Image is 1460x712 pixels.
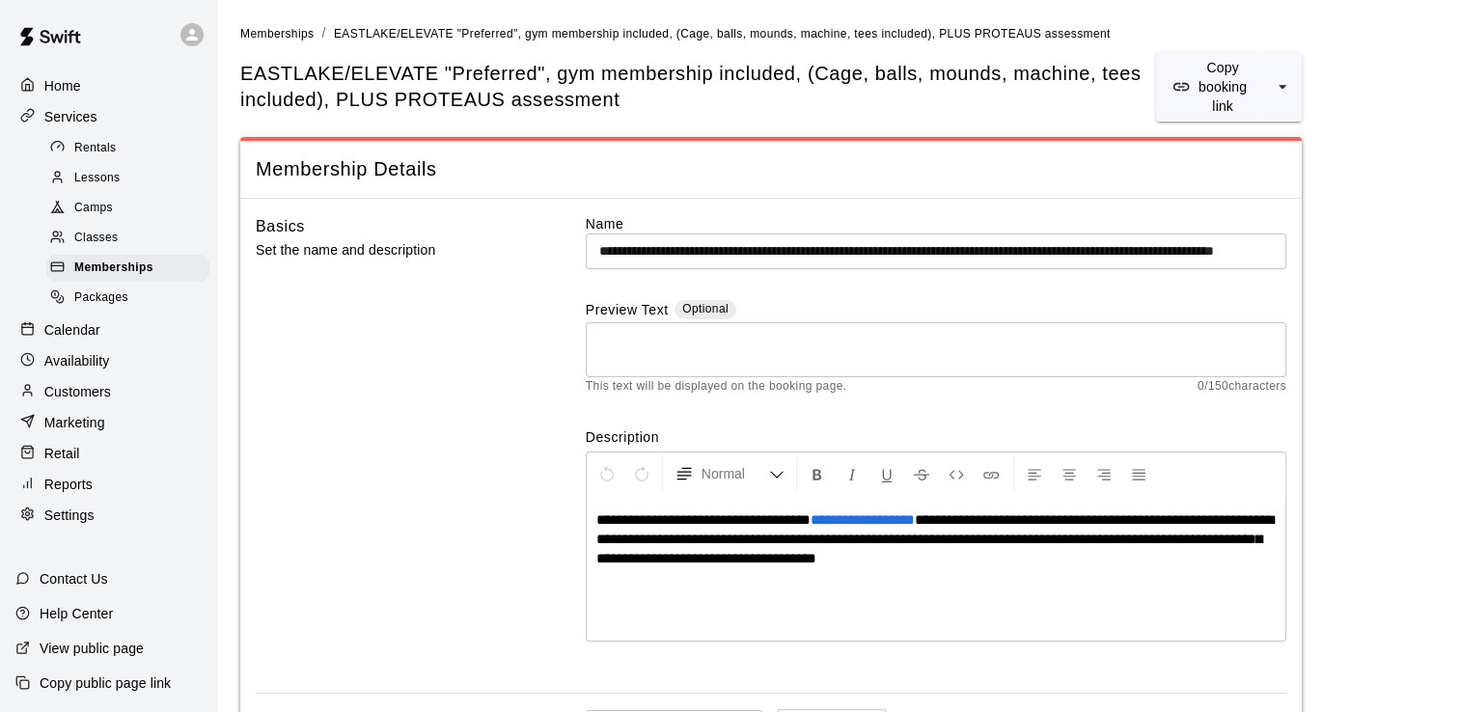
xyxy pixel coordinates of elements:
p: Services [44,107,97,126]
div: Lessons [46,165,209,192]
button: Insert Code [940,456,973,491]
span: Classes [74,229,118,248]
button: select merge strategy [1263,52,1302,122]
div: Memberships [46,255,209,282]
h6: Basics [256,214,305,239]
a: Camps [46,194,217,224]
a: Rentals [46,133,217,163]
a: Lessons [46,163,217,193]
button: Right Align [1088,456,1120,491]
span: Optional [682,302,729,315]
button: Format Strikethrough [905,456,938,491]
div: Classes [46,225,209,252]
span: Normal [702,464,769,483]
span: Camps [74,199,113,218]
button: Format Bold [801,456,834,491]
p: Contact Us [40,569,108,589]
span: Membership Details [256,156,1286,182]
button: Insert Link [975,456,1007,491]
a: Memberships [46,254,217,284]
p: Calendar [44,320,100,340]
button: Redo [625,456,658,491]
span: Lessons [74,169,121,188]
p: Set the name and description [256,238,524,262]
span: 0 / 150 characters [1198,377,1286,397]
div: Packages [46,285,209,312]
label: Description [586,427,1286,447]
div: Camps [46,195,209,222]
p: Availability [44,351,110,370]
a: Home [15,71,202,100]
span: Memberships [240,27,314,41]
p: Help Center [40,604,113,623]
a: Customers [15,377,202,406]
span: Packages [74,288,128,308]
span: EASTLAKE/ELEVATE "Preferred", gym membership included, (Cage, balls, mounds, machine, tees includ... [240,61,1156,112]
a: Classes [46,224,217,254]
label: Preview Text [586,300,669,322]
p: Home [44,76,81,96]
p: Customers [44,382,111,401]
a: Retail [15,439,202,468]
li: / [321,23,325,43]
p: Settings [44,506,95,525]
button: Left Align [1018,456,1051,491]
span: Memberships [74,259,153,278]
a: Availability [15,346,202,375]
span: EASTLAKE/ELEVATE "Preferred", gym membership included, (Cage, balls, mounds, machine, tees includ... [334,27,1111,41]
button: Undo [591,456,623,491]
p: Retail [44,444,80,463]
span: Rentals [74,139,117,158]
p: Reports [44,475,93,494]
div: Rentals [46,135,209,162]
button: Center Align [1053,456,1086,491]
button: Copy booking link [1156,52,1263,122]
a: Marketing [15,408,202,437]
nav: breadcrumb [240,23,1437,44]
a: Calendar [15,315,202,344]
button: Formatting Options [667,456,792,491]
button: Justify Align [1122,456,1155,491]
a: Reports [15,470,202,499]
label: Name [586,214,1286,233]
a: Settings [15,501,202,530]
p: Marketing [44,413,105,432]
p: View public page [40,639,144,658]
a: Services [15,102,202,131]
button: Format Italics [836,456,868,491]
a: Packages [46,284,217,314]
button: Format Underline [870,456,903,491]
a: Memberships [240,25,314,41]
span: This text will be displayed on the booking page. [586,377,847,397]
p: Copy booking link [1198,58,1248,116]
p: Copy public page link [40,673,171,693]
div: split button [1156,52,1302,122]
